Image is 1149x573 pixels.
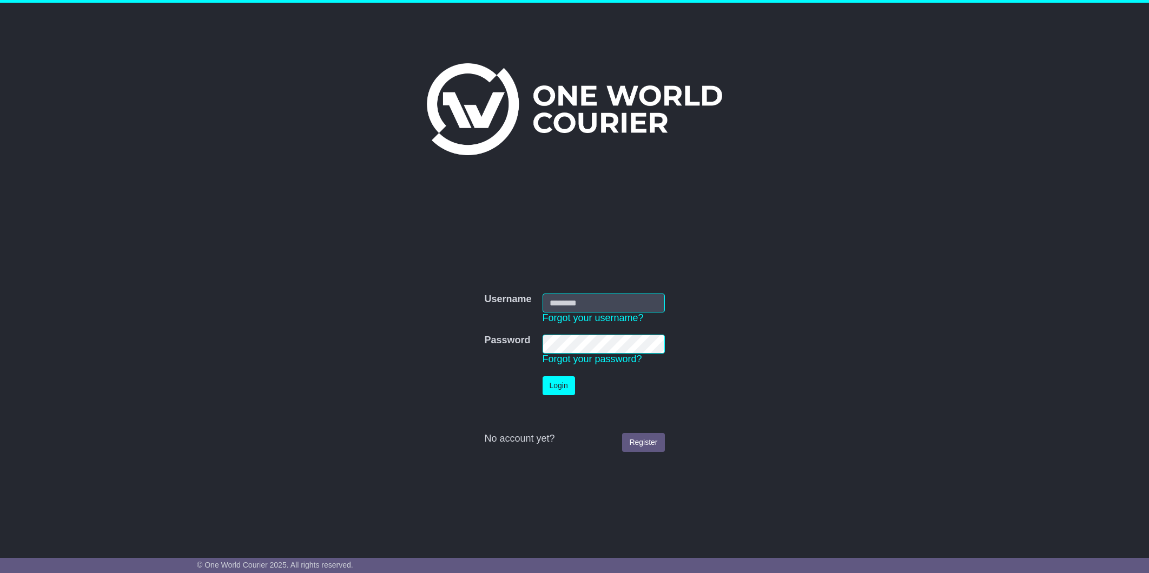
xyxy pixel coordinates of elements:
[622,433,664,452] a: Register
[197,561,353,569] span: © One World Courier 2025. All rights reserved.
[543,312,644,323] a: Forgot your username?
[484,294,531,305] label: Username
[543,376,575,395] button: Login
[484,433,664,445] div: No account yet?
[427,63,722,155] img: One World
[484,335,530,347] label: Password
[543,354,642,364] a: Forgot your password?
